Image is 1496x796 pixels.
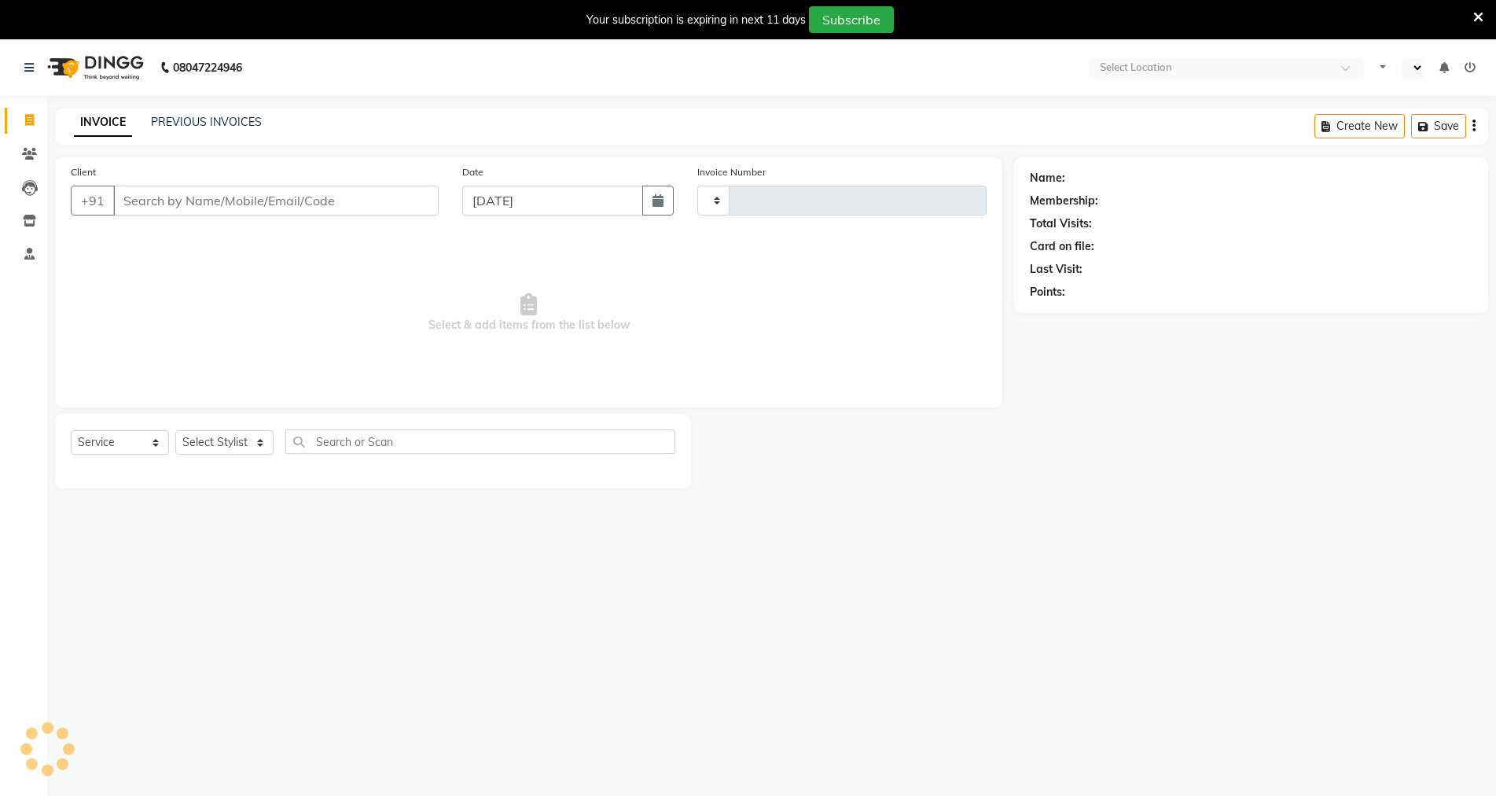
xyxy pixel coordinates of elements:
[113,186,439,216] input: Search by Name/Mobile/Email/Code
[697,165,766,179] label: Invoice Number
[1030,216,1092,232] div: Total Visits:
[1314,114,1405,138] button: Create New
[71,234,987,392] span: Select & add items from the list below
[1030,284,1065,300] div: Points:
[173,46,242,90] b: 08047224946
[1030,238,1094,255] div: Card on file:
[809,6,894,33] button: Subscribe
[1100,60,1172,76] div: Select Location
[285,429,675,454] input: Search or Scan
[1030,193,1098,209] div: Membership:
[71,165,96,179] label: Client
[1030,261,1082,278] div: Last Visit:
[71,186,115,216] button: +91
[1411,114,1466,138] button: Save
[74,109,132,137] a: INVOICE
[462,165,483,179] label: Date
[1030,170,1065,186] div: Name:
[40,46,148,90] img: logo
[151,115,262,129] a: PREVIOUS INVOICES
[586,12,806,28] div: Your subscription is expiring in next 11 days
